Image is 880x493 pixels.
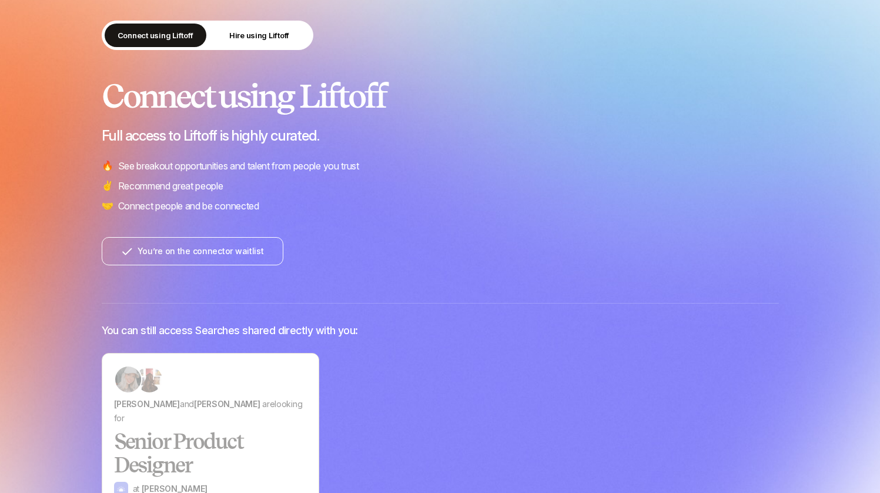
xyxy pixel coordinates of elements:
[102,178,113,194] span: ✌️
[118,198,259,214] p: Connect people and be connected
[102,198,113,214] span: 🤝
[102,78,779,114] h2: Connect using Liftoff
[118,178,223,194] p: Recommend great people
[102,322,358,339] p: You can still access Searches shared directly with you:
[118,29,193,41] p: Connect using Liftoff
[102,158,113,174] span: 🔥
[118,158,359,174] p: See breakout opportunities and talent from people you trust
[229,29,289,41] p: Hire using Liftoff
[102,128,779,144] p: Full access to Liftoff is highly curated.
[102,237,283,265] button: You’re on the connector waitlist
